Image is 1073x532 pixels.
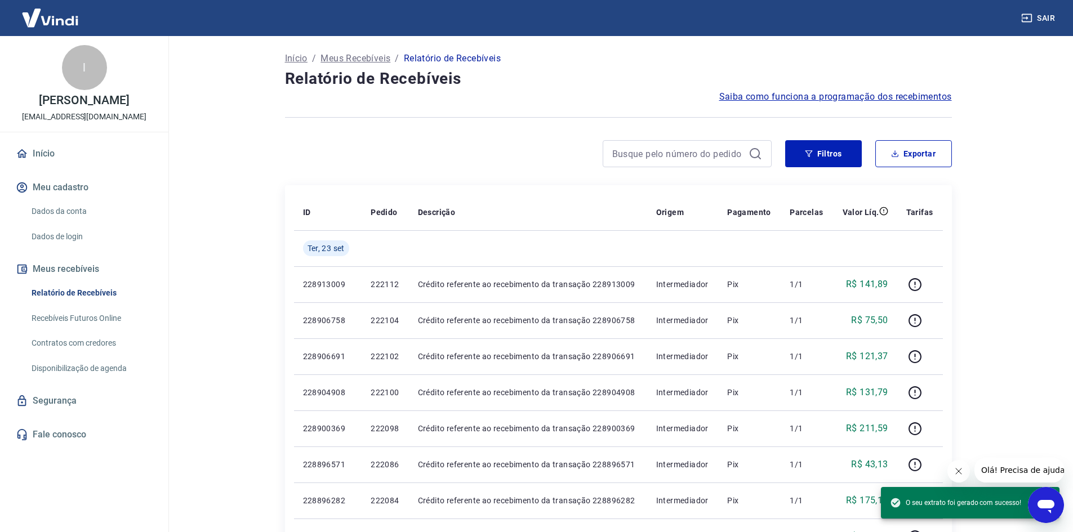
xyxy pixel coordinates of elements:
p: R$ 121,37 [846,350,888,363]
p: R$ 131,79 [846,386,888,399]
p: 1/1 [790,387,823,398]
p: Crédito referente ao recebimento da transação 228896282 [418,495,638,506]
img: Vindi [14,1,87,35]
p: Intermediador [656,495,710,506]
a: Segurança [14,388,155,413]
button: Sair [1019,8,1059,29]
p: Valor Líq. [843,207,879,218]
p: ID [303,207,311,218]
p: [EMAIL_ADDRESS][DOMAIN_NAME] [22,111,146,123]
p: Intermediador [656,315,710,326]
p: 228896282 [303,495,353,506]
p: Pix [727,387,772,398]
p: 228906758 [303,315,353,326]
p: Pagamento [727,207,771,218]
p: Pix [727,495,772,506]
a: Disponibilização de agenda [27,357,155,380]
h4: Relatório de Recebíveis [285,68,952,90]
p: Intermediador [656,279,710,290]
p: 1/1 [790,351,823,362]
p: 222098 [371,423,399,434]
p: 1/1 [790,495,823,506]
p: R$ 141,89 [846,278,888,291]
input: Busque pelo número do pedido [612,145,744,162]
p: 228904908 [303,387,353,398]
p: 1/1 [790,459,823,470]
span: Olá! Precisa de ajuda? [7,8,95,17]
p: Crédito referente ao recebimento da transação 228913009 [418,279,638,290]
a: Início [14,141,155,166]
p: 222104 [371,315,399,326]
p: [PERSON_NAME] [39,95,129,106]
p: Pix [727,351,772,362]
iframe: Mensagem da empresa [974,458,1064,482]
p: 228906691 [303,351,353,362]
p: / [395,52,399,65]
a: Meus Recebíveis [320,52,390,65]
p: Parcelas [790,207,823,218]
p: Tarifas [906,207,933,218]
a: Relatório de Recebíveis [27,281,155,305]
a: Contratos com credores [27,332,155,355]
p: Pix [727,423,772,434]
p: Intermediador [656,459,710,470]
p: 228896571 [303,459,353,470]
p: Intermediador [656,387,710,398]
div: l [62,45,107,90]
a: Dados da conta [27,200,155,223]
p: Relatório de Recebíveis [404,52,501,65]
button: Exportar [875,140,952,167]
p: R$ 75,50 [851,314,888,327]
p: 1/1 [790,423,823,434]
a: Saiba como funciona a programação dos recebimentos [719,90,952,104]
p: Pix [727,459,772,470]
p: 1/1 [790,315,823,326]
p: 222086 [371,459,399,470]
a: Dados de login [27,225,155,248]
p: Intermediador [656,423,710,434]
p: Crédito referente ao recebimento da transação 228906691 [418,351,638,362]
p: R$ 211,59 [846,422,888,435]
a: Recebíveis Futuros Online [27,307,155,330]
iframe: Fechar mensagem [947,460,970,482]
p: Crédito referente ao recebimento da transação 228896571 [418,459,638,470]
p: 228913009 [303,279,353,290]
button: Meu cadastro [14,175,155,200]
iframe: Botão para abrir a janela de mensagens [1028,487,1064,523]
p: 222100 [371,387,399,398]
p: Crédito referente ao recebimento da transação 228904908 [418,387,638,398]
p: Pix [727,315,772,326]
p: Pix [727,279,772,290]
p: Crédito referente ao recebimento da transação 228900369 [418,423,638,434]
button: Meus recebíveis [14,257,155,281]
p: 228900369 [303,423,353,434]
a: Início [285,52,308,65]
p: R$ 175,15 [846,494,888,507]
p: Descrição [418,207,456,218]
p: 222102 [371,351,399,362]
button: Filtros [785,140,862,167]
span: Ter, 23 set [308,243,345,254]
p: / [312,52,316,65]
p: Crédito referente ao recebimento da transação 228906758 [418,315,638,326]
p: 1/1 [790,279,823,290]
p: Intermediador [656,351,710,362]
span: O seu extrato foi gerado com sucesso! [890,497,1021,508]
p: 222112 [371,279,399,290]
p: R$ 43,13 [851,458,888,471]
p: Origem [656,207,684,218]
p: 222084 [371,495,399,506]
p: Pedido [371,207,397,218]
a: Fale conosco [14,422,155,447]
